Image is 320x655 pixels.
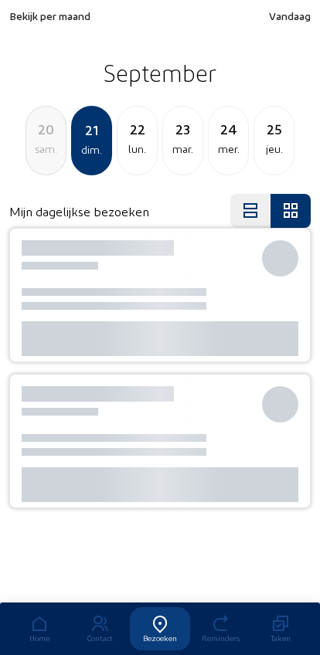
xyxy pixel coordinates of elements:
div: lun. [117,140,157,158]
div: Taken [250,633,311,643]
div: 23 [163,118,203,140]
div: dim. [73,141,111,159]
div: Bezoeken [130,633,190,643]
span: Vandaag [269,9,311,22]
div: Reminders [190,633,250,643]
div: 22 [117,118,157,140]
div: 21 [73,119,111,141]
a: Reminders [190,607,250,650]
div: 20 [26,118,66,140]
a: Taken [250,607,311,650]
a: Home [9,607,70,650]
h2: September [9,53,311,92]
div: 24 [209,118,248,140]
div: 25 [254,118,294,140]
div: sam. [26,140,66,158]
div: jeu. [254,140,294,158]
a: Contact [70,607,130,650]
span: Bekijk per maand [9,9,90,22]
div: mer. [209,140,248,158]
a: Bezoeken [130,607,190,650]
div: Contact [70,633,130,643]
div: mar. [163,140,203,158]
h4: Mijn dagelijkse bezoeken [9,204,149,219]
div: Home [9,633,70,643]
